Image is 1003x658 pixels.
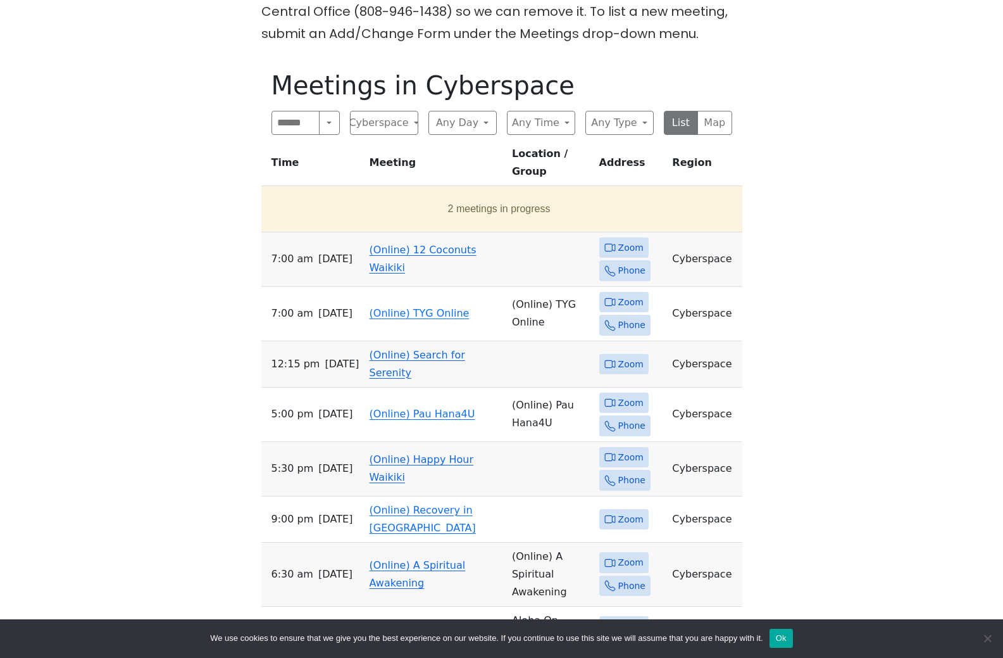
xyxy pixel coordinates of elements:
span: Zoom [618,450,644,465]
a: (Online) Pau Hana4U [370,408,475,420]
span: 9:00 PM [271,510,314,528]
a: (Online) Recovery in [GEOGRAPHIC_DATA] [370,504,476,534]
span: We use cookies to ensure that we give you the best experience on our website. If you continue to ... [210,632,763,645]
a: (Online) Happy Hour Waikiki [370,453,473,483]
span: Phone [618,578,645,594]
th: Location / Group [507,145,594,186]
td: (Online) TYG Online [507,287,594,341]
a: (Online) A Spiritual Awakening [370,559,466,589]
button: Any Type [585,111,654,135]
span: Phone [618,418,645,434]
span: Zoom [618,294,644,310]
span: No [981,632,994,645]
th: Time [261,145,364,186]
span: 6:30 AM [271,566,313,583]
button: Any Time [507,111,575,135]
th: Meeting [364,145,507,186]
span: 7:00 AM [271,305,313,322]
span: Zoom [618,395,644,411]
button: List [664,111,699,135]
span: Zoom [618,357,644,372]
span: [DATE] [318,305,352,322]
span: Zoom [618,240,644,256]
input: Search [271,111,320,135]
button: Any Day [428,111,497,135]
td: Cyberspace [667,287,742,341]
td: (Online) A Spiritual Awakening [507,543,594,607]
span: 7:00 AM [271,250,313,268]
td: Cyberspace [667,442,742,497]
td: Cyberspace [667,341,742,388]
span: Phone [618,472,645,488]
td: (Online) Pau Hana4U [507,388,594,442]
th: Region [667,145,742,186]
span: 5:00 PM [271,405,314,423]
span: [DATE] [318,510,352,528]
td: Cyberspace [667,543,742,607]
span: 12:15 PM [271,355,320,373]
td: Cyberspace [667,388,742,442]
button: Search [319,111,339,135]
td: Cyberspace [667,497,742,543]
td: Cyberspace [667,232,742,287]
span: [DATE] [318,250,352,268]
span: Phone [618,263,645,279]
span: [DATE] [318,405,352,423]
span: [DATE] [318,566,352,583]
a: (Online) TYG Online [370,307,470,319]
button: Ok [769,629,793,648]
span: Zoom [618,512,644,528]
span: Phone [618,317,645,333]
span: 5:30 PM [271,460,314,478]
a: (Online) 12 Coconuts Waikiki [370,244,477,274]
button: Map [697,111,732,135]
a: (Online) Search for Serenity [370,349,465,379]
th: Address [594,145,668,186]
span: Zoom [618,555,644,571]
button: Cyberspace [350,111,418,135]
span: [DATE] [318,460,352,478]
button: 2 meetings in progress [266,191,732,227]
h1: Meetings in Cyberspace [271,70,732,101]
span: [DATE] [325,355,359,373]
